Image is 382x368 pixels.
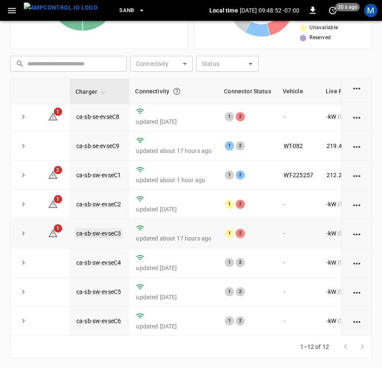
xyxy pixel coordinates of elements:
a: 1 [48,200,58,207]
a: ca-sb-sw-evseC3 [75,228,123,238]
td: - [277,102,320,131]
div: action cell options [352,171,362,179]
p: - kW [327,288,336,296]
div: 2 [236,258,245,267]
p: updated [DATE] [136,322,211,330]
p: - kW [327,317,336,325]
div: 2 [236,316,245,325]
div: 1 [225,316,234,325]
p: 1–12 of 12 [300,343,329,351]
p: - kW [327,229,336,238]
button: set refresh interval [326,4,339,17]
a: WT-082 [284,143,303,149]
button: expand row [17,110,30,123]
span: 1 [54,195,62,203]
span: 1 [54,108,62,116]
td: - [277,219,320,248]
div: 2 [236,141,245,150]
a: ca-sb-sw-evseC2 [76,201,121,208]
th: Live Power [320,79,382,104]
div: Connectivity [135,84,212,99]
div: / 360 kW [327,171,375,179]
div: / 360 kW [327,229,375,238]
a: 1 [48,113,58,120]
a: ca-sb-se-evseC8 [76,113,119,120]
p: updated about 17 hours ago [136,147,211,155]
span: 20 s ago [335,3,360,11]
div: action cell options [352,113,362,121]
p: updated [DATE] [136,293,211,301]
div: profile-icon [364,4,377,17]
button: expand row [17,315,30,327]
p: - kW [327,258,336,267]
button: expand row [17,285,30,298]
p: - kW [327,113,336,121]
div: action cell options [352,229,362,238]
td: - [277,190,320,219]
div: / 360 kW [327,142,375,150]
div: / 360 kW [327,258,375,267]
th: Connector Status [218,79,276,104]
span: 2 [54,166,62,174]
p: updated [DATE] [136,118,211,126]
div: action cell options [352,83,362,92]
span: 1 [54,224,62,233]
p: updated about 1 hour ago [136,176,211,184]
span: Reserved [309,34,331,42]
div: 2 [236,287,245,296]
div: 2 [236,170,245,180]
button: expand row [17,140,30,152]
button: expand row [17,256,30,269]
p: Local time [209,6,238,15]
div: action cell options [352,258,362,267]
button: SanB [116,3,148,19]
p: updated [DATE] [136,264,211,272]
span: Charger [75,87,108,97]
div: 1 [225,170,234,180]
td: - [277,248,320,278]
div: 1 [225,200,234,209]
div: / 360 kW [327,288,375,296]
div: 2 [236,229,245,238]
a: ca-sb-sw-evseC4 [76,259,121,266]
span: SanB [119,6,134,15]
p: updated about 17 hours ago [136,234,211,243]
span: Unavailable [309,24,338,32]
a: ca-sb-sw-evseC5 [76,288,121,295]
a: ca-sb-se-evseC9 [76,143,119,149]
button: expand row [17,198,30,210]
div: / 360 kW [327,200,375,208]
div: / 360 kW [327,113,375,121]
div: 1 [225,112,234,121]
div: 1 [225,141,234,150]
div: 1 [225,229,234,238]
p: 212.29 kW [327,171,353,179]
p: - kW [327,200,336,208]
div: action cell options [352,200,362,208]
a: WT-225257 [284,172,313,178]
button: Connection between the charger and our software. [169,84,184,99]
div: / 360 kW [327,317,375,325]
td: - [277,307,320,336]
div: action cell options [352,317,362,325]
div: 1 [225,287,234,296]
a: ca-sb-sw-evseC1 [76,172,121,178]
button: expand row [17,169,30,181]
p: updated [DATE] [136,205,211,213]
div: 2 [236,200,245,209]
div: action cell options [352,288,362,296]
th: Vehicle [277,79,320,104]
p: 219.40 kW [327,142,353,150]
a: ca-sb-sw-evseC6 [76,318,121,324]
p: [DATE] 09:48:52 -07:00 [240,6,299,15]
div: 1 [225,258,234,267]
img: ampcontrol.io logo [24,3,98,13]
a: 2 [48,171,58,178]
td: - [277,278,320,307]
div: 2 [236,112,245,121]
button: expand row [17,227,30,240]
div: action cell options [352,142,362,150]
a: 1 [48,230,58,236]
